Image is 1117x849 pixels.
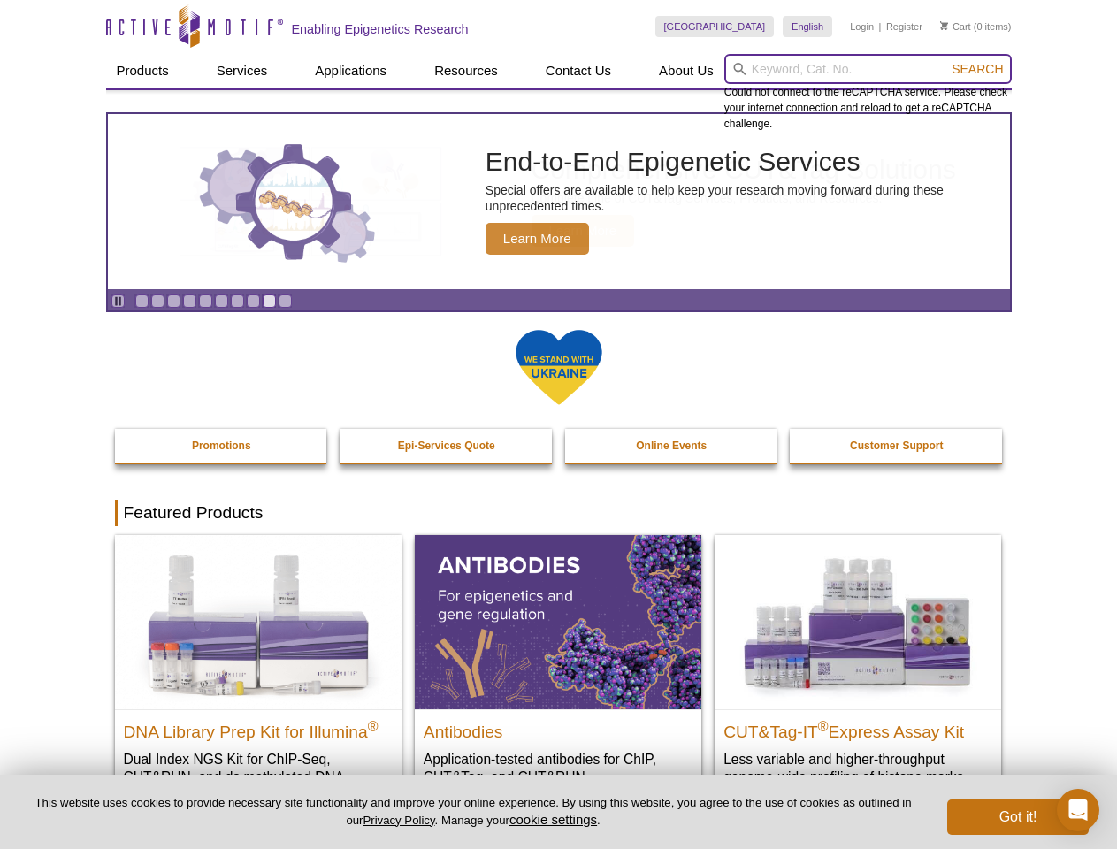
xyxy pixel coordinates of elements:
a: Products [106,54,180,88]
div: Open Intercom Messenger [1057,789,1099,831]
h2: Antibodies [424,715,692,741]
h2: Enabling Epigenetics Research [292,21,469,37]
a: Go to slide 2 [151,294,164,308]
h2: End-to-End Epigenetic Services [486,149,1001,175]
a: Go to slide 1 [135,294,149,308]
a: Login [850,20,874,33]
a: Go to slide 3 [167,294,180,308]
a: Go to slide 10 [279,294,292,308]
a: Services [206,54,279,88]
button: Search [946,61,1008,77]
img: All Antibodies [415,535,701,708]
a: Go to slide 9 [263,294,276,308]
button: cookie settings [509,812,597,827]
a: DNA Library Prep Kit for Illumina DNA Library Prep Kit for Illumina® Dual Index NGS Kit for ChIP-... [115,535,402,821]
a: Epi-Services Quote [340,429,554,463]
a: Applications [304,54,397,88]
strong: Promotions [192,440,251,452]
a: Go to slide 7 [231,294,244,308]
span: Learn More [486,223,589,255]
a: Go to slide 5 [199,294,212,308]
a: Privacy Policy [363,814,434,827]
input: Keyword, Cat. No. [724,54,1012,84]
a: About Us [648,54,724,88]
a: English [783,16,832,37]
button: Got it! [947,799,1089,835]
strong: Online Events [636,440,707,452]
img: Your Cart [940,21,948,30]
a: Three gears with decorative charts inside the larger center gear. End-to-End Epigenetic Services ... [108,114,1010,289]
img: DNA Library Prep Kit for Illumina [115,535,402,708]
a: Customer Support [790,429,1004,463]
p: This website uses cookies to provide necessary site functionality and improve your online experie... [28,795,918,829]
h2: CUT&Tag-IT Express Assay Kit [723,715,992,741]
a: Cart [940,20,971,33]
span: Search [952,62,1003,76]
a: Online Events [565,429,779,463]
img: Three gears with decorative charts inside the larger center gear. [199,140,376,264]
strong: Customer Support [850,440,943,452]
li: | [879,16,882,37]
li: (0 items) [940,16,1012,37]
p: Application-tested antibodies for ChIP, CUT&Tag, and CUT&RUN. [424,750,692,786]
a: Resources [424,54,509,88]
a: Go to slide 6 [215,294,228,308]
div: Could not connect to the reCAPTCHA service. Please check your internet connection and reload to g... [724,54,1012,132]
h2: DNA Library Prep Kit for Illumina [124,715,393,741]
article: End-to-End Epigenetic Services [108,114,1010,289]
p: Less variable and higher-throughput genome-wide profiling of histone marks​. [723,750,992,786]
strong: Epi-Services Quote [398,440,495,452]
a: Go to slide 8 [247,294,260,308]
sup: ® [368,718,379,733]
img: We Stand With Ukraine [515,328,603,407]
h2: Featured Products [115,500,1003,526]
a: Toggle autoplay [111,294,125,308]
a: Contact Us [535,54,622,88]
a: CUT&Tag-IT® Express Assay Kit CUT&Tag-IT®Express Assay Kit Less variable and higher-throughput ge... [715,535,1001,803]
img: CUT&Tag-IT® Express Assay Kit [715,535,1001,708]
p: Special offers are available to help keep your research moving forward during these unprecedented... [486,182,1001,214]
a: Go to slide 4 [183,294,196,308]
a: [GEOGRAPHIC_DATA] [655,16,775,37]
a: Promotions [115,429,329,463]
sup: ® [818,718,829,733]
p: Dual Index NGS Kit for ChIP-Seq, CUT&RUN, and ds methylated DNA assays. [124,750,393,804]
a: Register [886,20,922,33]
a: All Antibodies Antibodies Application-tested antibodies for ChIP, CUT&Tag, and CUT&RUN. [415,535,701,803]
